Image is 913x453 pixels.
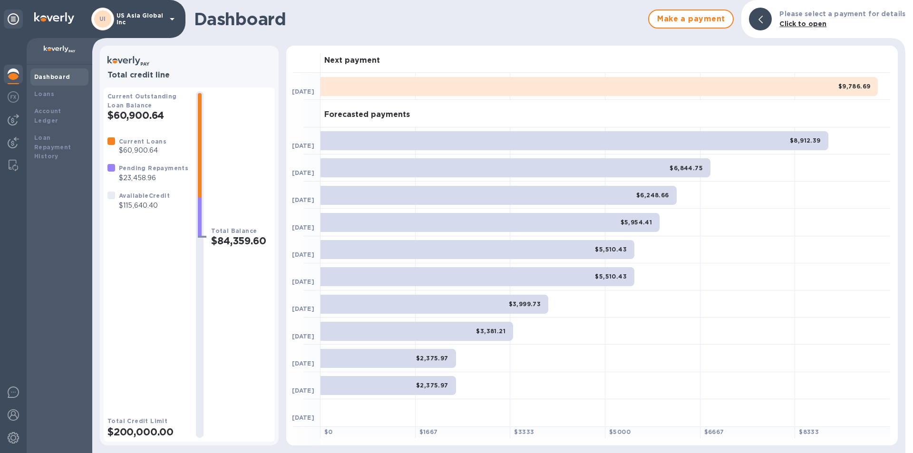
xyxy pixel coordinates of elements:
[34,134,71,160] b: Loan Repayment History
[34,73,70,80] b: Dashboard
[194,9,643,29] h1: Dashboard
[324,428,333,435] b: $ 0
[476,328,505,335] b: $3,381.21
[292,333,314,340] b: [DATE]
[107,93,177,109] b: Current Outstanding Loan Balance
[119,138,166,145] b: Current Loans
[324,56,380,65] h3: Next payment
[595,246,627,253] b: $5,510.43
[4,10,23,29] div: Unpin categories
[790,137,821,144] b: $8,912.39
[107,71,271,80] h3: Total credit line
[119,192,170,199] b: Available Credit
[292,414,314,421] b: [DATE]
[107,109,188,121] h2: $60,900.64
[595,273,627,280] b: $5,510.43
[211,227,257,234] b: Total Balance
[34,12,74,24] img: Logo
[119,164,188,172] b: Pending Repayments
[779,10,905,18] b: Please select a payment for details
[292,278,314,285] b: [DATE]
[292,387,314,394] b: [DATE]
[648,10,734,29] button: Make a payment
[34,90,54,97] b: Loans
[99,15,106,22] b: UI
[416,382,448,389] b: $2,375.97
[107,417,167,424] b: Total Credit Limit
[292,142,314,149] b: [DATE]
[704,428,724,435] b: $ 6667
[514,428,534,435] b: $ 3333
[609,428,631,435] b: $ 5000
[419,428,438,435] b: $ 1667
[119,201,170,211] p: $115,640.40
[292,169,314,176] b: [DATE]
[8,91,19,103] img: Foreign exchange
[799,428,819,435] b: $ 8333
[509,300,541,308] b: $3,999.73
[324,110,410,119] h3: Forecasted payments
[119,173,188,183] p: $23,458.96
[117,12,164,26] p: US Asia Global Inc
[34,107,61,124] b: Account Ledger
[292,224,314,231] b: [DATE]
[779,20,826,28] b: Click to open
[292,360,314,367] b: [DATE]
[670,164,703,172] b: $6,844.75
[292,88,314,95] b: [DATE]
[416,355,448,362] b: $2,375.97
[107,426,188,438] h2: $200,000.00
[119,145,166,155] p: $60,900.64
[292,196,314,203] b: [DATE]
[838,83,871,90] b: $9,786.69
[292,305,314,312] b: [DATE]
[636,192,669,199] b: $6,248.66
[292,251,314,258] b: [DATE]
[621,219,652,226] b: $5,954.41
[211,235,271,247] h2: $84,359.60
[657,13,725,25] span: Make a payment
